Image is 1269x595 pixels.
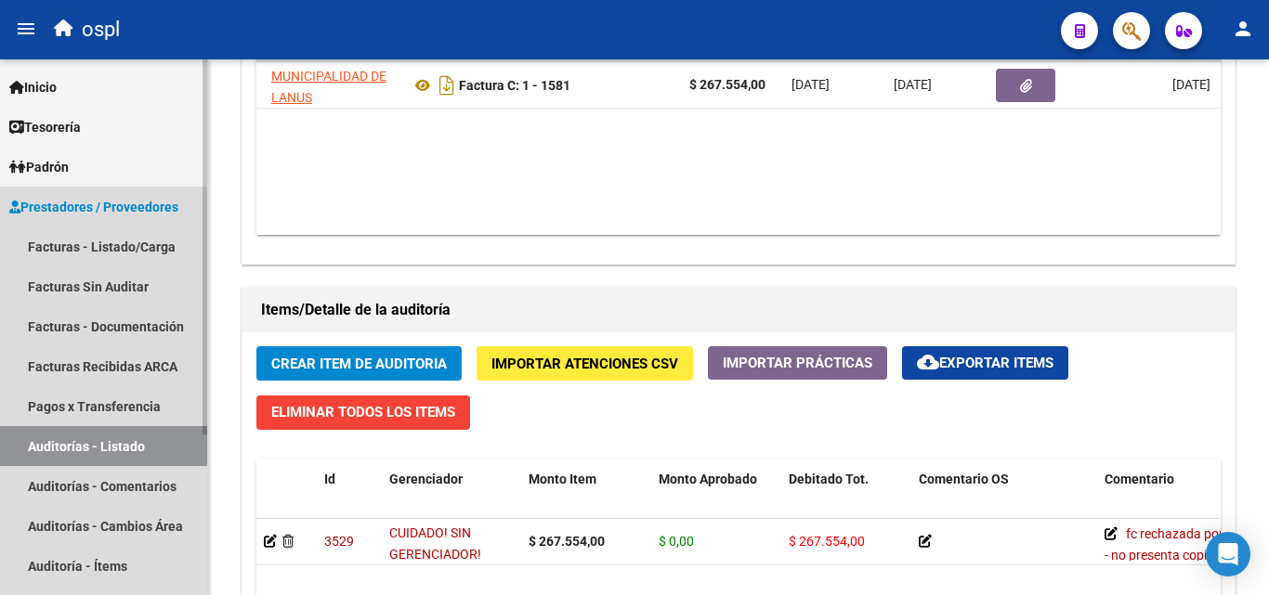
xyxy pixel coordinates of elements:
datatable-header-cell: Monto Aprobado [651,459,781,541]
span: Prestadores / Proveedores [9,197,178,217]
button: Importar Prácticas [708,346,887,380]
span: Inicio [9,77,57,97]
span: Comentario [1105,472,1174,486]
div: Open Intercom Messenger [1206,532,1250,576]
datatable-header-cell: Monto Item [521,459,651,541]
span: [DATE] [894,77,932,92]
datatable-header-cell: Gerenciador [382,459,521,541]
span: [DATE] [791,77,830,92]
span: Padrón [9,157,69,177]
span: 3529 [324,534,354,549]
strong: $ 267.554,00 [529,534,605,549]
span: Id [324,472,335,486]
strong: $ 267.554,00 [689,77,765,92]
span: ospl [82,9,120,50]
span: Eliminar Todos los Items [271,404,455,420]
button: Crear Item de Auditoria [256,346,462,381]
mat-icon: cloud_download [917,351,939,373]
span: $ 0,00 [659,534,694,549]
datatable-header-cell: Id [317,459,382,541]
span: Importar Atenciones CSV [491,356,678,372]
button: Eliminar Todos los Items [256,395,470,430]
span: Tesorería [9,117,81,137]
span: Gerenciador [389,472,463,486]
datatable-header-cell: Debitado Tot. [781,459,911,541]
datatable-header-cell: Comentario OS [911,459,1097,541]
span: Monto Item [529,472,596,486]
span: Debitado Tot. [789,472,869,486]
button: Exportar Items [902,346,1068,380]
span: Crear Item de Auditoria [271,356,447,372]
mat-icon: menu [15,18,37,40]
span: Importar Prácticas [723,355,872,371]
span: CUIDADO! SIN GERENCIADOR! [389,525,481,562]
strong: Factura C: 1 - 1581 [459,78,570,93]
span: MUNICIPALIDAD DE LANUS [271,69,386,105]
span: Monto Aprobado [659,472,757,486]
span: Exportar Items [917,355,1053,371]
span: $ 267.554,00 [789,534,865,549]
h1: Items/Detalle de la auditoría [261,295,1216,325]
i: Descargar documento [435,71,459,100]
span: [DATE] [1172,77,1210,92]
mat-icon: person [1232,18,1254,40]
span: Comentario OS [919,472,1009,486]
button: Importar Atenciones CSV [477,346,693,381]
